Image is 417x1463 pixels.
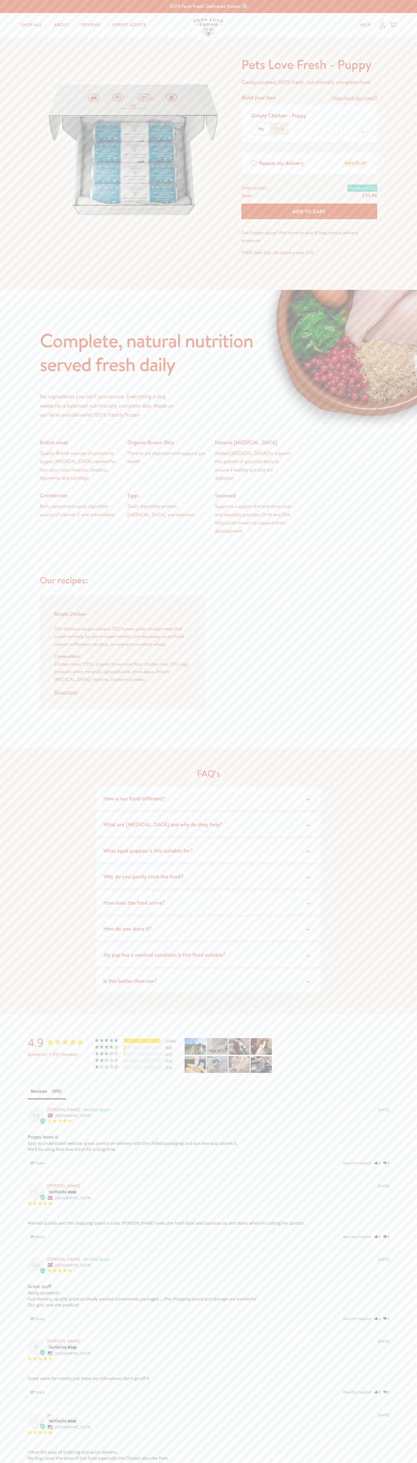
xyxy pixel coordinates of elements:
div: 5-Star Ratings [124,1039,163,1043]
span: [GEOGRAPHIC_DATA] [55,1351,91,1356]
dd: Rich, natural and easily digestible source of vitamin C and antioxidants [40,502,118,519]
div: Was this helpful? [343,1316,390,1322]
div: 1 ★ [94,1064,123,1070]
h2: FAQ's [112,768,305,779]
summary: Why do you gently cook the food? [96,865,321,889]
a: Rate review as helpful [375,1160,381,1166]
img: United Kingdom [48,1263,53,1267]
dt: Natural [MEDICAL_DATA] [215,439,293,446]
i: 0 [383,1160,389,1166]
div: 92% [124,1039,160,1043]
p: Easy to understand website, great service on delivery with the chilled packaging and our new pup ... [28,1141,389,1153]
button: + [358,127,368,136]
span: 5-Star Rating Review [27,1201,53,1206]
i: 0 [375,1316,381,1322]
strong: [PERSON_NAME] [47,1256,80,1262]
h1: Pets Love Fresh - Puppy [241,56,377,73]
img: Taster Pack - Adult - Customer Photo From Andrea Beech [251,1056,272,1073]
div: 15 [164,1065,177,1070]
summary: Is this better than raw? [96,969,321,993]
div: Was this helpful? [343,1234,390,1240]
span: Is this better than raw? [103,977,157,985]
div: AB [28,1107,44,1124]
p: This delicious recipe contains 70% human grade chicken meat that would normally be sold in superm... [54,625,192,648]
span: How do you store it? [103,925,152,932]
dt: Eggs [127,492,205,499]
a: Reviews [77,19,105,31]
h4: Composition: [54,652,192,660]
a: Rate review as not helpful [383,1390,389,1395]
div: Simply Chicken - Puppy [251,112,306,119]
i: 0 [375,1160,381,1166]
div: R [28,1339,44,1356]
dd: Supports a supple skin and shiny coat and naturally provides DHA and EPA fatty acids known to sup... [215,502,293,535]
div: [DATE] [378,1183,389,1189]
span: 5-Star Rating Review [47,1268,72,1273]
span: Total savings: [241,184,267,192]
h3: Our recipes: [40,574,377,586]
span: [GEOGRAPHIC_DATA] [55,1263,91,1268]
dt: Cranberries [40,492,118,499]
span: What aged puppies is this suitable for? [103,847,193,854]
a: Rate review as helpful [375,1234,381,1239]
div: 4 ★ [94,1045,123,1050]
p: I liked the ease of ordering and quick delivery. My Dog Loves the taste of this food especially t... [28,1449,389,1461]
button: Add To Cart [241,203,377,219]
p: Got freezer space? Add more to save & help reduce delivery emissions [241,229,377,244]
span: 5-Star Rating Review [27,1430,53,1435]
p: Really excellent! Fast delivery, quality product ideally packed conveniently packaged ....the cho... [28,1290,389,1308]
div: 41 [164,1052,177,1057]
div: 3 ★ [94,1051,123,1056]
p: No ingredients you can’t pronounce. Everything a dog needs for a balanced nutritionally complete ... [40,392,180,420]
h2: Complete, natural nutrition served fresh daily [40,328,265,376]
div: C [28,1183,44,1200]
img: United Kingdom [48,1196,53,1200]
a: About [49,19,74,31]
img: United Kingdom [48,1114,53,1117]
span: Based on 1,992 Reviews [28,1051,78,1059]
p: FREE Next Day UK delivery over £40 [241,249,377,256]
span: [GEOGRAPHIC_DATA] [55,1424,91,1430]
h4: Build your box: [241,94,276,101]
p: Chicken meat (70%), organic brown rice flour, chicken liver (3%), egg products dried, minerals, l... [54,660,192,683]
span: How does the food arrive? [103,899,165,906]
dd: Fibre to aid digestion and support gut health [127,449,205,466]
summary: What are [MEDICAL_DATA] and why do they help? [96,813,321,837]
i: 0 [375,1389,381,1395]
span: [GEOGRAPHIC_DATA] [55,1113,91,1118]
span: [GEOGRAPHIC_DATA] [55,1195,91,1201]
div: 88 [164,1045,177,1050]
a: Help [355,19,376,31]
span: Total: [241,192,252,200]
button: Show more [54,690,77,695]
summary: How does the food arrive? [96,891,321,915]
div: 2 ★ [94,1058,123,1063]
a: Rate review as not helpful [383,1316,389,1321]
img: SVG verified by SHOP [47,1189,78,1195]
p: Great value for money just hope my chihuahuas don't go off it [28,1376,389,1382]
span: How is our food different? [103,795,165,802]
a: How much do I need? [332,94,377,102]
a: Rate review as not helpful [383,1160,389,1166]
img: Taster Pack - Adult - Customer Photo From SARAH Richardson [185,1056,206,1073]
img: Taster Pack - Adult - Customer Photo From michael keeley [207,1056,228,1073]
div: 5 ★ [94,1038,123,1043]
span: Share [28,1160,48,1166]
div: Was this helpful? [343,1160,390,1166]
a: Shop All [16,19,47,31]
label: 1kg [252,123,270,135]
dt: British meat [40,439,118,446]
img: Simply Duck - Adult - Customer Photo From Garry Belsom [251,1038,272,1055]
img: Taster Pack - Adult - Customer Photo From Hannah Beckingham [207,1038,228,1055]
span: 5-Star Rating Review [47,1118,72,1124]
p: Gently cooked, 100% fresh, nutritionally complete food [241,78,377,87]
span: You save £0.00 [347,185,377,192]
div: 3-Star Ratings [124,1052,163,1056]
button: - [334,127,343,136]
img: United States [48,1351,53,1355]
span: My pup has a medical condition is this food suitable? [103,951,225,958]
summary: My pup has a medical condition is this food suitable? [96,943,321,967]
dt: Organic Brown Rice [127,439,205,446]
div: J [28,1412,44,1429]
